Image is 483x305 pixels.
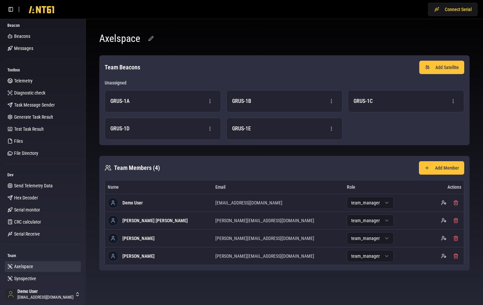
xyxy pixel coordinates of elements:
div: GRUS-1A [110,97,129,105]
span: Demo User [122,199,143,206]
a: Messages [5,43,81,54]
a: Telemetry [5,75,81,86]
button: Beacon actions [205,96,215,107]
h3: Team Beacons [105,63,140,72]
a: Test Task Result [5,124,81,134]
div: GRUS-1D [110,125,129,133]
span: Generate Task Result [14,114,53,120]
div: Dev [5,170,81,180]
span: Beacons [14,33,30,40]
button: Connect Serial [428,3,478,16]
a: Synspective [5,273,81,284]
span: Files [14,138,23,144]
th: Email [213,180,344,194]
div: Beacon [5,20,81,31]
td: [PERSON_NAME][EMAIL_ADDRESS][DOMAIN_NAME] [213,211,344,229]
th: Name [105,180,213,194]
span: [EMAIL_ADDRESS][DOMAIN_NAME] [17,295,73,300]
span: File Directory [14,150,38,157]
span: Task Message Sender [14,102,55,108]
button: Beacon actions [448,96,459,107]
button: Add Member [419,161,464,175]
h3: Team Members ( 4 ) [114,163,160,173]
span: Send Telemetry Data [14,182,53,189]
td: [PERSON_NAME][EMAIL_ADDRESS][DOMAIN_NAME] [213,229,344,247]
a: Send Telemetry Data [5,180,81,191]
h1: Axelspace [99,33,140,45]
button: Beacon actions [326,96,337,107]
div: Team [5,250,81,261]
button: Beacon actions [205,123,215,134]
span: [PERSON_NAME] [122,253,155,259]
a: File Directory [5,148,81,159]
button: Beacon actions [326,123,337,134]
th: Actions [410,180,464,194]
button: Demo User[EMAIL_ADDRESS][DOMAIN_NAME] [3,286,83,302]
span: Serial Receive [14,231,40,237]
a: Files [5,136,81,146]
div: Toolbox [5,65,81,75]
a: Task Message Sender [5,100,81,110]
span: Synspective [14,275,36,282]
a: Hex Decoder [5,192,81,203]
span: Axelspace [14,263,33,270]
td: [EMAIL_ADDRESS][DOMAIN_NAME] [213,194,344,211]
span: Telemetry [14,77,33,84]
div: GRUS-1E [232,125,251,133]
a: Serial Receive [5,229,81,239]
a: CRC calculator [5,217,81,227]
button: Add Satellite [419,61,464,74]
a: Serial monitor [5,204,81,215]
a: Generate Task Result [5,112,81,122]
h4: Unassigned [105,79,464,86]
span: Hex Decoder [14,194,38,201]
a: Diagnostic check [5,87,81,98]
span: Serial monitor [14,206,40,213]
span: Demo User [17,289,73,295]
div: GRUS-1C [354,97,373,105]
span: Messages [14,45,33,52]
a: Axelspace [5,261,81,272]
span: [PERSON_NAME] [PERSON_NAME] [122,217,188,224]
a: Beacons [5,31,81,42]
span: Diagnostic check [14,89,45,96]
td: [PERSON_NAME][EMAIL_ADDRESS][DOMAIN_NAME] [213,247,344,265]
span: Test Task Result [14,126,44,132]
span: CRC calculator [14,219,41,225]
th: Role [344,180,410,194]
span: [PERSON_NAME] [122,235,155,242]
div: GRUS-1B [232,97,251,105]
